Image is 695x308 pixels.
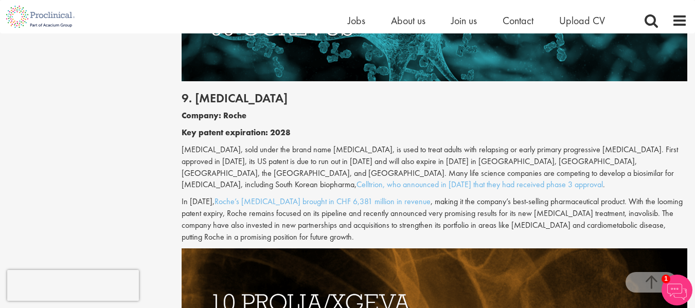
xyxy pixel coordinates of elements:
[503,14,533,27] a: Contact
[7,270,139,301] iframe: reCAPTCHA
[215,196,431,207] a: Roche’s [MEDICAL_DATA] brought in CHF 6,381 million in revenue
[182,127,291,138] b: Key patent expiration: 2028
[182,110,246,121] b: Company: Roche
[182,92,687,105] h2: 9. [MEDICAL_DATA]
[348,14,365,27] a: Jobs
[357,179,603,190] a: Celltrion, who announced in [DATE] that they had received phase 3 approval
[662,275,670,283] span: 1
[391,14,425,27] a: About us
[559,14,605,27] a: Upload CV
[451,14,477,27] a: Join us
[182,196,687,243] p: In [DATE], , making it the company’s best-selling pharmaceutical product. With the looming patent...
[662,275,692,305] img: Chatbot
[182,144,687,191] p: [MEDICAL_DATA], sold under the brand name [MEDICAL_DATA], is used to treat adults with relapsing ...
